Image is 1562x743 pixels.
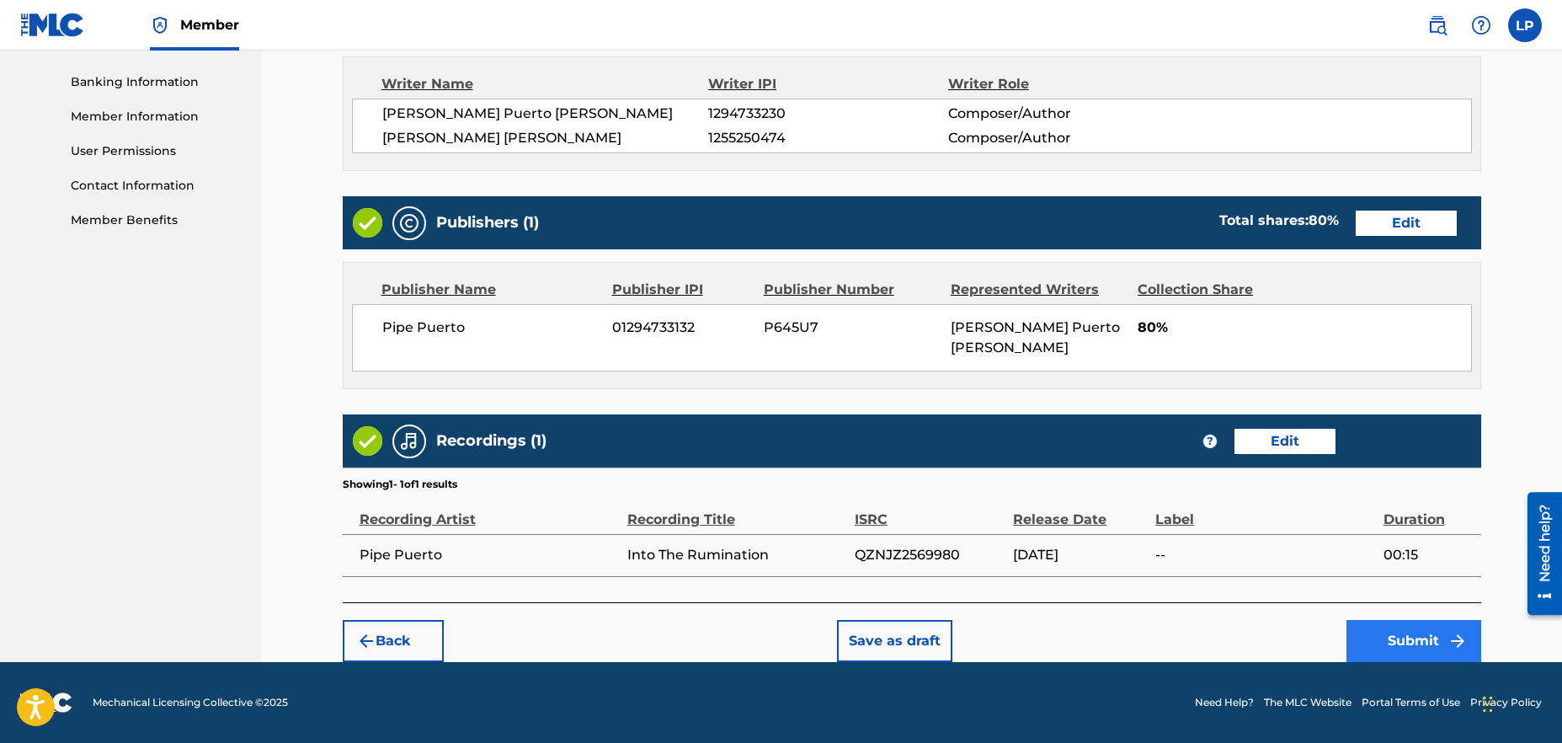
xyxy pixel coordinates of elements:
img: Top Rightsholder [150,15,170,35]
div: Represented Writers [951,280,1125,300]
div: Label [1155,492,1374,530]
span: Pipe Puerto [382,318,600,338]
a: The MLC Website [1264,695,1351,710]
a: User Permissions [71,142,241,160]
a: Need Help? [1195,695,1254,710]
button: Submit [1346,620,1481,662]
a: Member Benefits [71,211,241,229]
span: 01294733132 [612,318,751,338]
a: Privacy Policy [1470,695,1542,710]
div: Duration [1383,492,1473,530]
span: 80% [1138,318,1471,338]
button: Save as draft [837,620,952,662]
span: 80 % [1309,212,1339,228]
span: 1255250474 [708,128,947,148]
span: [DATE] [1013,545,1147,565]
span: -- [1155,545,1374,565]
div: ISRC [855,492,1005,530]
img: Valid [353,426,382,456]
span: P645U7 [764,318,938,338]
button: Back [343,620,444,662]
img: Publishers [399,213,419,233]
h5: Recordings (1) [436,431,546,451]
img: Valid [353,208,382,238]
button: Edit [1234,429,1335,454]
span: Mechanical Licensing Collective © 2025 [93,695,288,710]
img: MLC Logo [20,13,85,37]
span: [PERSON_NAME] Puerto [PERSON_NAME] [382,104,709,124]
span: Pipe Puerto [360,545,619,565]
div: Recording Artist [360,492,619,530]
div: Help [1464,8,1498,42]
iframe: Resource Center [1515,485,1562,621]
h5: Publishers (1) [436,213,539,233]
div: Writer Name [381,74,709,94]
div: Collection Share [1138,280,1301,300]
img: 7ee5dd4eb1f8a8e3ef2f.svg [356,631,376,651]
div: Drag [1483,679,1493,730]
div: Publisher IPI [612,280,751,300]
div: Recording Title [627,492,846,530]
span: ? [1203,435,1217,448]
img: logo [20,692,72,713]
div: Publisher Name [381,280,600,300]
div: Total shares: [1219,211,1339,231]
img: search [1427,15,1447,35]
span: Composer/Author [948,104,1166,124]
a: Contact Information [71,177,241,195]
div: Release Date [1013,492,1147,530]
a: Member Information [71,108,241,126]
a: Public Search [1421,8,1454,42]
span: Member [180,15,239,35]
a: Banking Information [71,73,241,91]
img: f7272a7cc735f4ea7f67.svg [1447,631,1468,651]
span: Composer/Author [948,128,1166,148]
a: Portal Terms of Use [1362,695,1460,710]
iframe: Chat Widget [1478,662,1562,743]
div: Publisher Number [764,280,938,300]
button: Edit [1356,211,1457,236]
img: Recordings [399,431,419,452]
span: [PERSON_NAME] Puerto [PERSON_NAME] [951,319,1120,355]
span: 1294733230 [708,104,947,124]
span: [PERSON_NAME] [PERSON_NAME] [382,128,709,148]
p: Showing 1 - 1 of 1 results [343,477,457,492]
span: 00:15 [1383,545,1473,565]
div: Writer Role [948,74,1166,94]
span: Into The Rumination [627,545,846,565]
span: QZNJZ2569980 [855,545,1005,565]
img: help [1471,15,1491,35]
div: User Menu [1508,8,1542,42]
div: Writer IPI [708,74,948,94]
